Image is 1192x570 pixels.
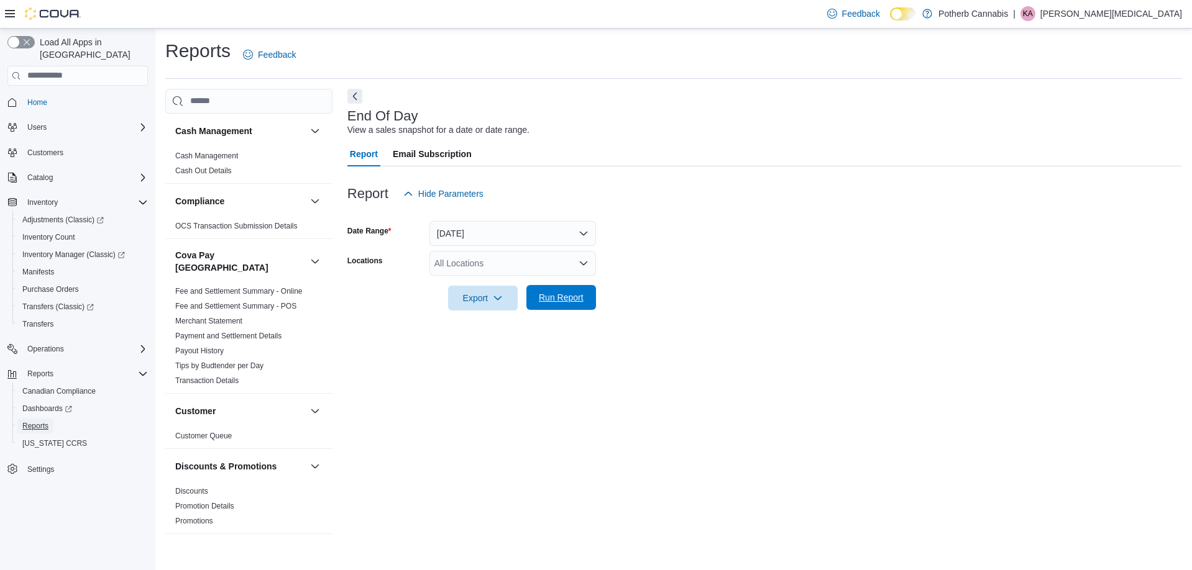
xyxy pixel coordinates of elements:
button: Canadian Compliance [12,382,153,400]
button: Transfers [12,315,153,333]
span: Reports [22,421,48,431]
span: Canadian Compliance [17,384,148,399]
a: Dashboards [17,401,77,416]
button: Next [347,89,362,104]
span: Operations [22,342,148,356]
span: Merchant Statement [175,316,242,326]
h1: Reports [165,38,231,63]
span: Load All Apps in [GEOGRAPHIC_DATA] [35,36,148,61]
a: Payment and Settlement Details [175,332,282,340]
a: Adjustments (Classic) [12,211,153,228]
span: Users [22,120,148,135]
span: Payment and Settlement Details [175,331,282,341]
button: Discounts & Promotions [308,459,323,474]
a: Home [22,95,52,110]
span: Inventory [27,197,58,207]
span: Email Subscription [393,142,472,166]
button: Operations [2,340,153,358]
span: Purchase Orders [22,284,79,294]
button: Catalog [22,170,58,185]
div: View a sales snapshot for a date or date range. [347,124,530,137]
span: Transfers [17,317,148,332]
button: Reports [2,365,153,382]
span: Dashboards [22,404,72,414]
img: Cova [25,7,81,20]
button: Cova Pay [GEOGRAPHIC_DATA] [175,249,305,274]
span: Reports [27,369,53,379]
span: Reports [17,418,148,433]
h3: Discounts & Promotions [175,460,277,473]
a: Inventory Manager (Classic) [12,246,153,263]
button: Export [448,286,518,310]
span: Fee and Settlement Summary - Online [175,286,303,296]
button: Settings [2,459,153,477]
span: Cash Out Details [175,166,232,176]
a: Inventory Count [17,230,80,245]
button: [DATE] [429,221,596,246]
span: Tips by Budtender per Day [175,361,264,371]
div: Cova Pay [GEOGRAPHIC_DATA] [165,284,332,393]
a: Customer Queue [175,432,232,440]
span: Run Report [539,291,584,304]
button: Compliance [308,194,323,209]
div: Cash Management [165,148,332,183]
button: Purchase Orders [12,281,153,298]
span: Fee and Settlement Summary - POS [175,301,296,311]
a: Cash Out Details [175,166,232,175]
span: Catalog [22,170,148,185]
a: Transfers (Classic) [12,298,153,315]
div: Compliance [165,219,332,238]
h3: Cash Management [175,125,252,137]
button: Customer [308,404,323,418]
span: Transfers (Classic) [17,299,148,314]
span: Payout History [175,346,224,356]
a: OCS Transaction Submission Details [175,222,298,230]
a: Payout History [175,346,224,355]
button: Open list of options [579,258,589,268]
span: Home [22,94,148,110]
span: Transfers [22,319,53,329]
a: Cash Management [175,152,238,160]
a: Promotions [175,517,213,525]
span: Report [350,142,378,166]
a: Discounts [175,487,208,495]
span: Feedback [258,48,296,61]
span: Inventory Count [17,230,148,245]
a: Reports [17,418,53,433]
button: Users [22,120,52,135]
span: Manifests [17,265,148,279]
a: Transaction Details [175,376,239,385]
button: Manifests [12,263,153,281]
a: Manifests [17,265,59,279]
span: Manifests [22,267,54,277]
span: Transfers (Classic) [22,302,94,312]
span: Promotion Details [175,501,234,511]
span: Reports [22,366,148,381]
span: Washington CCRS [17,436,148,451]
span: Users [27,122,47,132]
button: [US_STATE] CCRS [12,435,153,452]
span: KA [1023,6,1033,21]
button: Operations [22,342,69,356]
span: Inventory Manager (Classic) [17,247,148,262]
span: Inventory [22,195,148,210]
span: Customers [22,145,148,160]
span: OCS Transaction Submission Details [175,221,298,231]
span: Settings [22,461,148,476]
span: Promotions [175,516,213,526]
a: Adjustments (Classic) [17,212,109,227]
span: Adjustments (Classic) [17,212,148,227]
a: Promotion Details [175,502,234,510]
a: Inventory Manager (Classic) [17,247,130,262]
a: Tips by Budtender per Day [175,361,264,370]
h3: End Of Day [347,109,418,124]
p: Potherb Cannabis [938,6,1008,21]
label: Locations [347,256,383,266]
span: Customers [27,148,63,158]
span: Catalog [27,173,53,183]
a: Canadian Compliance [17,384,101,399]
div: Customer [165,428,332,448]
label: Date Range [347,226,392,236]
span: Customer Queue [175,431,232,441]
